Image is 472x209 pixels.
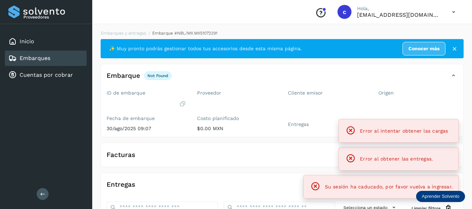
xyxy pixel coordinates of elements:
p: 30/ago/2025 09:07 [107,126,186,132]
p: Hola, [357,6,441,12]
span: Error al obtener las entregas. [360,156,433,162]
span: Su sesión ha caducado, por favor vuelva a ingresar. [325,184,453,189]
p: $0.00 MXN [197,126,276,132]
h4: Embarque [107,72,140,80]
a: Inicio [20,38,34,45]
h4: Entregas [107,181,135,189]
label: Costo planificado [197,115,276,121]
a: Cuentas por cobrar [20,72,73,78]
div: Embarquenot found [101,70,463,87]
div: Inicio [5,34,87,49]
label: Proveedor [197,90,276,96]
label: Fecha de embarque [107,115,186,121]
p: not found [147,73,168,78]
div: Embarques [5,51,87,66]
p: cobranza@tms.com.mx [357,12,441,18]
a: Embarques [20,55,50,61]
div: Entregas [101,179,463,196]
h4: Facturas [107,151,135,159]
label: ID de embarque [107,90,186,96]
a: Conocer más [402,42,445,55]
div: FacturasCargar factura [101,149,463,167]
span: Embarque #NBL/MX.MX51072291 [152,31,217,36]
label: Origen [378,90,458,96]
label: Cliente emisor [288,90,367,96]
div: Aprender Solvento [416,191,465,202]
a: Embarques y entregas [101,31,146,36]
label: Entregas [288,121,367,127]
p: Proveedores [23,15,84,20]
span: ✨ Muy pronto podrás gestionar todos tus accesorios desde esta misma página. [109,45,302,52]
p: Aprender Solvento [422,194,459,199]
nav: breadcrumb [101,30,464,36]
div: Cuentas por cobrar [5,67,87,83]
span: Error al intentar obtener las cargas [360,128,448,134]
